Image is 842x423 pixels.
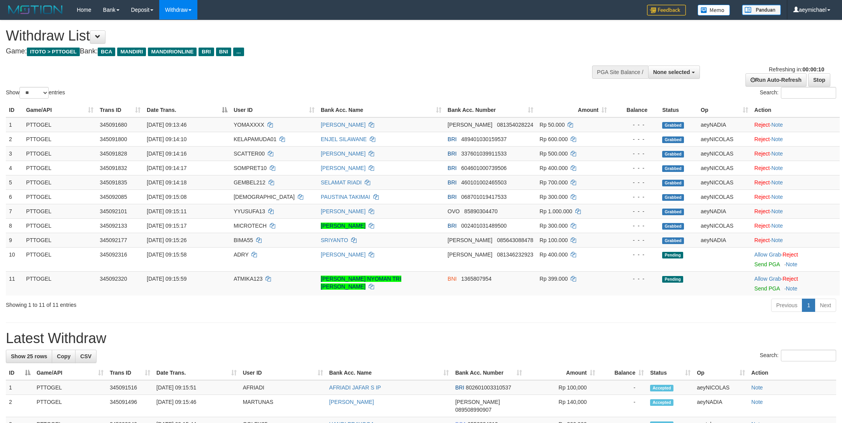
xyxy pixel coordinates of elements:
[52,350,76,363] a: Copy
[6,189,23,204] td: 6
[147,179,186,186] span: [DATE] 09:14:18
[23,161,97,175] td: PTTOGEL
[754,194,770,200] a: Reject
[147,136,186,142] span: [DATE] 09:14:10
[613,207,656,215] div: - - -
[100,179,127,186] span: 345091835
[647,366,694,380] th: Status: activate to sort column ascending
[234,276,262,282] span: ATMIKA123
[321,276,401,290] a: [PERSON_NAME] NYOMAN TRI [PERSON_NAME]
[153,380,240,395] td: [DATE] 09:15:51
[754,261,780,267] a: Send PGA
[448,237,492,243] span: [PERSON_NAME]
[536,103,610,117] th: Amount: activate to sort column ascending
[598,380,647,395] td: -
[321,208,366,214] a: [PERSON_NAME]
[698,161,751,175] td: aeyNICOLAS
[461,136,507,142] span: Copy 489401030159537 to clipboard
[100,223,127,229] span: 345092133
[329,399,374,405] a: [PERSON_NAME]
[771,237,783,243] a: Note
[648,65,700,79] button: None selected
[117,48,146,56] span: MANDIRI
[540,165,568,171] span: Rp 400.000
[771,194,783,200] a: Note
[100,251,127,258] span: 345092316
[782,251,798,258] a: Reject
[610,103,659,117] th: Balance
[751,204,840,218] td: ·
[33,366,107,380] th: Game/API: activate to sort column ascending
[6,4,65,16] img: MOTION_logo.png
[326,366,452,380] th: Bank Acc. Name: activate to sort column ascending
[240,366,326,380] th: User ID: activate to sort column ascending
[100,122,127,128] span: 345091680
[144,103,230,117] th: Date Trans.: activate to sort column descending
[23,189,97,204] td: PTTOGEL
[57,353,70,359] span: Copy
[613,179,656,186] div: - - -
[540,223,568,229] span: Rp 300.000
[445,103,536,117] th: Bank Acc. Number: activate to sort column ascending
[6,298,345,309] div: Showing 1 to 11 of 11 entries
[153,366,240,380] th: Date Trans.: activate to sort column ascending
[754,251,782,258] span: ·
[6,48,554,55] h4: Game: Bank:
[6,233,23,247] td: 9
[107,366,153,380] th: Trans ID: activate to sort column ascending
[448,150,457,157] span: BRI
[318,103,445,117] th: Bank Acc. Name: activate to sort column ascending
[6,366,33,380] th: ID: activate to sort column descending
[147,165,186,171] span: [DATE] 09:14:17
[216,48,231,56] span: BNI
[525,380,598,395] td: Rp 100,000
[745,73,807,87] a: Run Auto-Refresh
[234,150,265,157] span: SCATTER00
[748,366,836,380] th: Action
[751,189,840,204] td: ·
[540,276,568,282] span: Rp 399.000
[613,121,656,129] div: - - -
[786,261,798,267] a: Note
[100,136,127,142] span: 345091800
[234,251,248,258] span: ADRY
[694,395,748,417] td: aeyNADIA
[613,135,656,143] div: - - -
[598,366,647,380] th: Balance: activate to sort column ascending
[147,194,186,200] span: [DATE] 09:15:08
[461,276,492,282] span: Copy 1365807954 to clipboard
[321,251,366,258] a: [PERSON_NAME]
[461,165,507,171] span: Copy 604601000739506 to clipboard
[6,28,554,44] h1: Withdraw List
[148,48,197,56] span: MANDIRIONLINE
[100,165,127,171] span: 345091832
[698,175,751,189] td: aeyNICOLAS
[497,237,533,243] span: Copy 085643088478 to clipboard
[662,223,684,230] span: Grabbed
[6,218,23,233] td: 8
[742,5,781,15] img: panduan.png
[751,132,840,146] td: ·
[540,251,568,258] span: Rp 400.000
[448,122,492,128] span: [PERSON_NAME]
[802,299,815,312] a: 1
[613,193,656,201] div: - - -
[448,179,457,186] span: BRI
[321,223,366,229] a: [PERSON_NAME]
[452,366,525,380] th: Bank Acc. Number: activate to sort column ascending
[100,276,127,282] span: 345092320
[321,194,370,200] a: PAUSTINA TAKIMAI
[107,380,153,395] td: 345091516
[698,146,751,161] td: aeyNICOLAS
[448,136,457,142] span: BRI
[525,395,598,417] td: Rp 140,000
[147,251,186,258] span: [DATE] 09:15:58
[698,5,730,16] img: Button%20Memo.svg
[808,73,830,87] a: Stop
[694,366,748,380] th: Op: activate to sort column ascending
[540,150,568,157] span: Rp 500.000
[147,237,186,243] span: [DATE] 09:15:26
[6,380,33,395] td: 1
[751,271,840,296] td: ·
[230,103,318,117] th: User ID: activate to sort column ascending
